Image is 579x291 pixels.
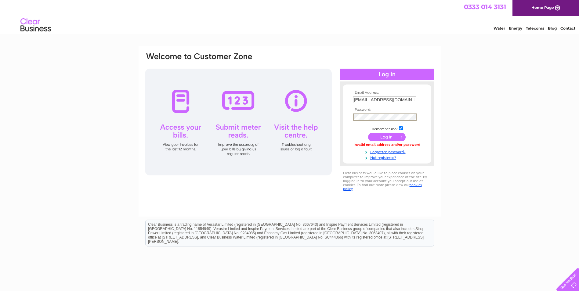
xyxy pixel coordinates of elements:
a: Blog [548,26,557,31]
div: Clear Business would like to place cookies on your computer to improve your experience of the sit... [340,168,434,194]
a: Water [494,26,505,31]
a: Not registered? [353,154,422,160]
td: Remember me? [352,125,422,131]
div: Invalid email address and/or password [353,143,421,147]
div: Clear Business is a trading name of Verastar Limited (registered in [GEOGRAPHIC_DATA] No. 3667643... [146,3,434,30]
a: 0333 014 3131 [464,3,506,11]
th: Email Address: [352,91,422,95]
a: Contact [560,26,575,31]
input: Submit [368,133,406,141]
a: cookies policy [343,183,422,191]
img: logo.png [20,16,51,34]
a: Forgotten password? [353,149,422,154]
a: Energy [509,26,522,31]
th: Password: [352,108,422,112]
a: Telecoms [526,26,544,31]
